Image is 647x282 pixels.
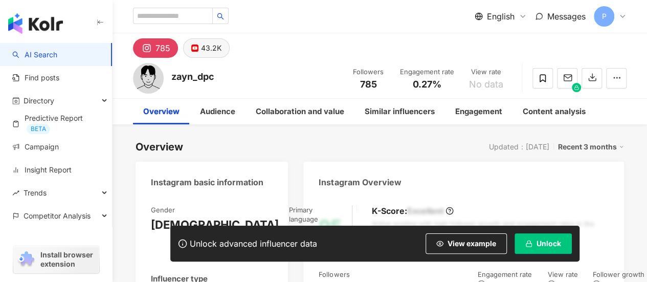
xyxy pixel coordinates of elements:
[12,142,59,152] a: Campaign
[24,181,47,204] span: Trends
[217,13,224,20] span: search
[515,233,572,254] button: Unlock
[537,240,561,248] span: Unlock
[24,89,54,112] span: Directory
[171,70,214,83] div: zayn_dpc
[151,205,175,214] div: Gender
[151,217,279,233] div: [DEMOGRAPHIC_DATA]
[289,205,318,224] div: Primary language
[151,177,263,188] div: Instagram basic information
[183,38,230,58] button: 43.2K
[469,79,503,90] span: No data
[12,50,57,60] a: searchAI Search
[133,38,178,58] button: 785
[523,105,586,118] div: Content analysis
[413,79,441,90] span: 0.27%
[466,67,505,77] div: View rate
[143,105,180,118] div: Overview
[256,105,344,118] div: Collaboration and value
[201,41,221,55] div: 43.2K
[12,113,104,134] a: Predictive ReportBETA
[24,204,91,227] span: Competitor Analysis
[400,67,454,77] div: Engagement rate
[448,240,496,248] span: View example
[319,270,349,279] div: Followers
[547,11,586,21] span: Messages
[133,63,164,94] img: KOL Avatar
[360,79,377,90] span: 785
[371,205,454,216] div: K-Score :
[12,189,19,197] span: rise
[455,105,502,118] div: Engagement
[558,140,624,154] div: Recent 3 months
[487,11,515,22] span: English
[16,251,36,268] img: chrome extension
[365,105,435,118] div: Similar influencers
[349,67,388,77] div: Followers
[602,11,607,22] span: P
[13,246,99,273] a: chrome extensionInstall browser extension
[12,73,59,83] a: Find posts
[489,143,549,151] div: Updated：[DATE]
[8,13,63,34] img: logo
[200,105,235,118] div: Audience
[40,250,96,269] span: Install browser extension
[426,233,507,254] button: View example
[319,177,401,188] div: Instagram Overview
[190,238,317,249] div: Unlock advanced influencer data
[12,165,72,175] a: Insight Report
[155,41,170,55] div: 785
[136,140,183,154] div: Overview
